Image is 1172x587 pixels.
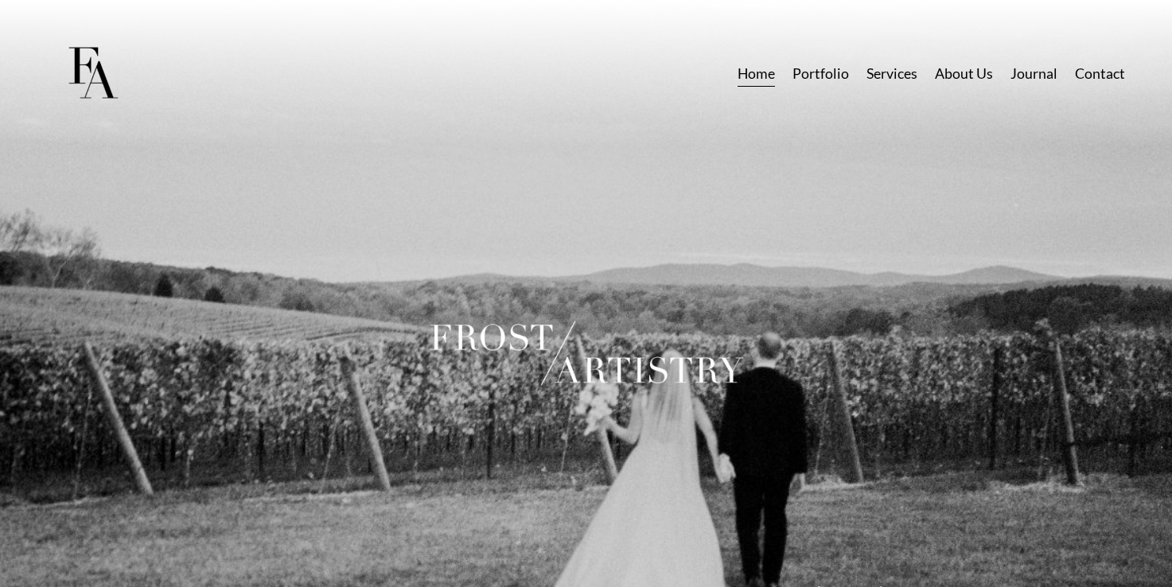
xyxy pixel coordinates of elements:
[1010,60,1057,88] a: Journal
[47,28,138,119] img: Frost Artistry
[935,60,993,88] a: About Us
[792,60,849,88] a: Portfolio
[1075,60,1125,88] a: Contact
[866,60,917,88] a: Services
[738,60,775,88] a: Home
